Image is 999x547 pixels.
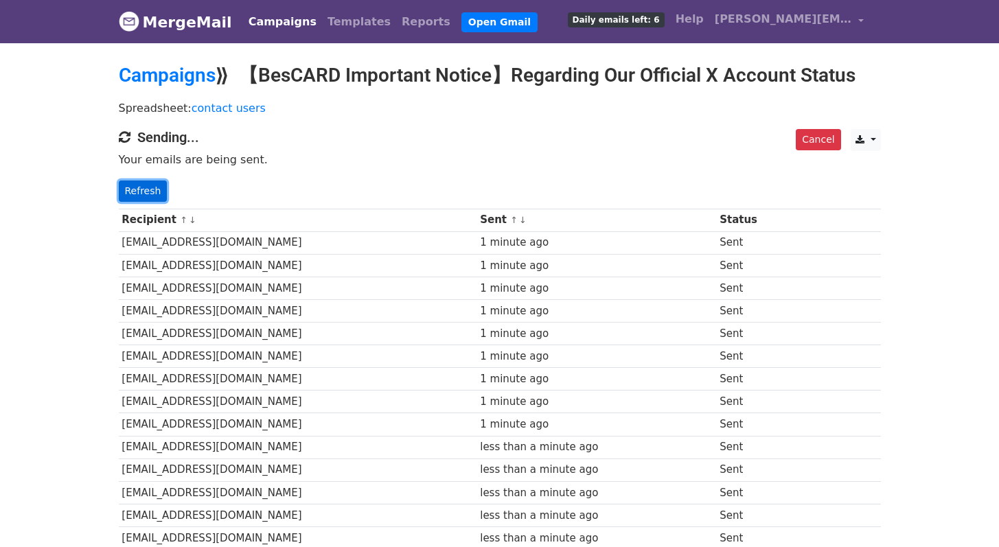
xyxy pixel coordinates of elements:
[119,101,881,115] p: Spreadsheet:
[715,11,852,27] span: [PERSON_NAME][EMAIL_ADDRESS][DOMAIN_NAME]
[716,345,801,368] td: Sent
[119,458,477,481] td: [EMAIL_ADDRESS][DOMAIN_NAME]
[480,508,713,524] div: less than a minute ago
[476,209,716,231] th: Sent
[480,235,713,251] div: 1 minute ago
[119,254,477,277] td: [EMAIL_ADDRESS][DOMAIN_NAME]
[119,368,477,391] td: [EMAIL_ADDRESS][DOMAIN_NAME]
[396,8,456,36] a: Reports
[480,258,713,274] div: 1 minute ago
[480,462,713,478] div: less than a minute ago
[180,215,187,225] a: ↑
[480,531,713,546] div: less than a minute ago
[480,417,713,432] div: 1 minute ago
[716,231,801,254] td: Sent
[119,323,477,345] td: [EMAIL_ADDRESS][DOMAIN_NAME]
[192,102,266,115] a: contact users
[119,8,232,36] a: MergeMail
[119,181,168,202] a: Refresh
[119,504,477,526] td: [EMAIL_ADDRESS][DOMAIN_NAME]
[480,303,713,319] div: 1 minute ago
[568,12,665,27] span: Daily emails left: 6
[119,345,477,368] td: [EMAIL_ADDRESS][DOMAIN_NAME]
[480,439,713,455] div: less than a minute ago
[119,231,477,254] td: [EMAIL_ADDRESS][DOMAIN_NAME]
[322,8,396,36] a: Templates
[480,371,713,387] div: 1 minute ago
[519,215,527,225] a: ↓
[480,281,713,296] div: 1 minute ago
[119,64,881,87] h2: ⟫ 【BesCARD Important Notice】Regarding Our Official X Account Status
[119,209,477,231] th: Recipient
[243,8,322,36] a: Campaigns
[670,5,709,33] a: Help
[716,436,801,458] td: Sent
[119,436,477,458] td: [EMAIL_ADDRESS][DOMAIN_NAME]
[930,481,999,547] div: 聊天小组件
[480,349,713,364] div: 1 minute ago
[716,209,801,231] th: Status
[461,12,538,32] a: Open Gmail
[119,299,477,322] td: [EMAIL_ADDRESS][DOMAIN_NAME]
[716,481,801,504] td: Sent
[480,485,713,501] div: less than a minute ago
[119,129,881,146] h4: Sending...
[119,413,477,436] td: [EMAIL_ADDRESS][DOMAIN_NAME]
[480,326,713,342] div: 1 minute ago
[716,458,801,481] td: Sent
[480,394,713,410] div: 1 minute ago
[119,481,477,504] td: [EMAIL_ADDRESS][DOMAIN_NAME]
[716,299,801,322] td: Sent
[930,481,999,547] iframe: Chat Widget
[510,215,518,225] a: ↑
[716,391,801,413] td: Sent
[562,5,670,33] a: Daily emails left: 6
[716,368,801,391] td: Sent
[716,504,801,526] td: Sent
[119,152,881,167] p: Your emails are being sent.
[189,215,196,225] a: ↓
[709,5,870,38] a: [PERSON_NAME][EMAIL_ADDRESS][DOMAIN_NAME]
[119,277,477,299] td: [EMAIL_ADDRESS][DOMAIN_NAME]
[716,323,801,345] td: Sent
[119,11,139,32] img: MergeMail logo
[796,129,840,150] a: Cancel
[119,64,216,86] a: Campaigns
[716,413,801,436] td: Sent
[716,277,801,299] td: Sent
[119,391,477,413] td: [EMAIL_ADDRESS][DOMAIN_NAME]
[716,254,801,277] td: Sent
